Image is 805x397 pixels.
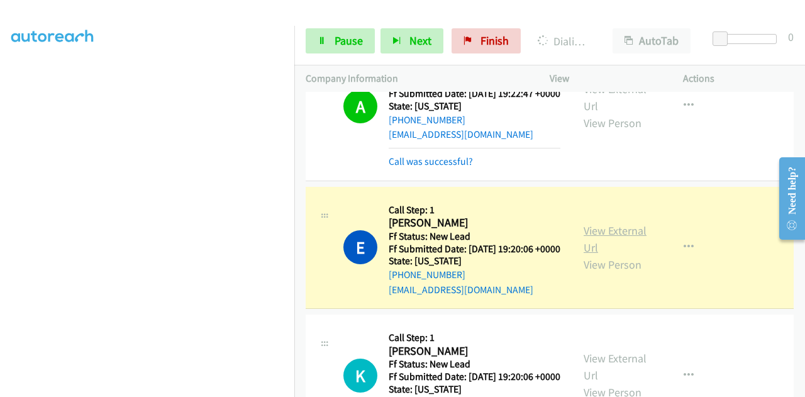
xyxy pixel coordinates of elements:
[306,28,375,53] a: Pause
[480,33,509,48] span: Finish
[343,230,377,264] h1: E
[389,332,560,344] h5: Call Step: 1
[683,71,794,86] p: Actions
[584,257,641,272] a: View Person
[389,284,533,296] a: [EMAIL_ADDRESS][DOMAIN_NAME]
[769,148,805,249] iframe: Resource Center
[389,87,560,100] h5: Ff Submitted Date: [DATE] 19:22:47 +0000
[389,100,560,113] h5: State: [US_STATE]
[409,33,431,48] span: Next
[389,230,560,243] h5: Ff Status: New Lead
[389,358,560,371] h5: Ff Status: New Lead
[719,34,777,44] div: Delay between calls (in seconds)
[389,344,557,359] h2: [PERSON_NAME]
[584,116,641,130] a: View Person
[343,359,377,393] h1: K
[550,71,660,86] p: View
[389,204,560,216] h5: Call Step: 1
[584,223,647,255] a: View External Url
[389,114,465,126] a: [PHONE_NUMBER]
[389,383,560,396] h5: State: [US_STATE]
[389,371,560,383] h5: Ff Submitted Date: [DATE] 19:20:06 +0000
[343,359,377,393] div: The call is yet to be attempted
[584,351,647,383] a: View External Url
[788,28,794,45] div: 0
[389,269,465,281] a: [PHONE_NUMBER]
[343,89,377,123] h1: A
[389,243,560,255] h5: Ff Submitted Date: [DATE] 19:20:06 +0000
[389,255,560,267] h5: State: [US_STATE]
[389,216,557,230] h2: [PERSON_NAME]
[380,28,443,53] button: Next
[538,33,590,50] p: Dialing [PERSON_NAME]
[452,28,521,53] a: Finish
[613,28,691,53] button: AutoTab
[389,155,473,167] a: Call was successful?
[335,33,363,48] span: Pause
[306,71,527,86] p: Company Information
[389,128,533,140] a: [EMAIL_ADDRESS][DOMAIN_NAME]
